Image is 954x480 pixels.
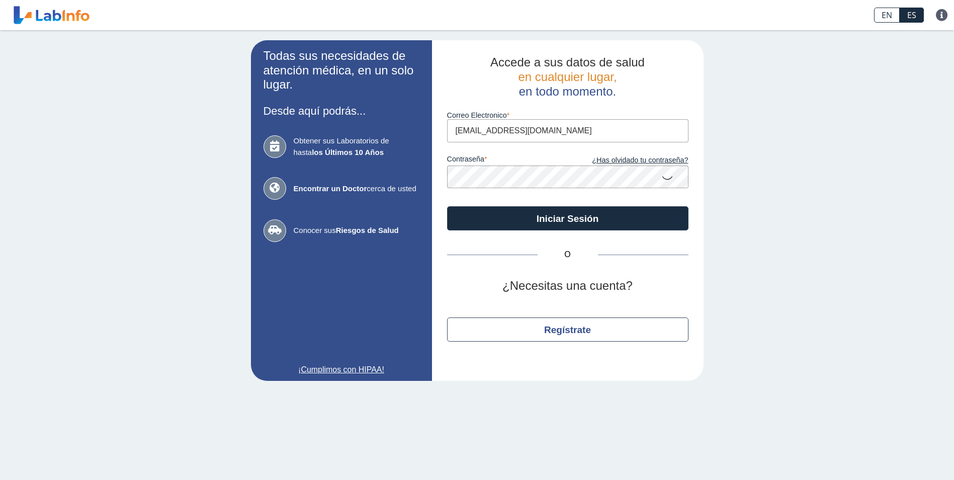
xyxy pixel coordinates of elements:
span: en cualquier lugar, [518,70,617,84]
a: ES [900,8,924,23]
span: Accede a sus datos de salud [490,55,645,69]
a: ¡Cumplimos con HIPAA! [264,364,419,376]
h2: ¿Necesitas una cuenta? [447,279,688,293]
a: EN [874,8,900,23]
label: Correo Electronico [447,111,688,119]
button: Regístrate [447,317,688,342]
h2: Todas sus necesidades de atención médica, en un solo lugar. [264,49,419,92]
span: en todo momento. [519,85,616,98]
b: los Últimos 10 Años [312,148,384,156]
a: ¿Has olvidado tu contraseña? [568,155,688,166]
span: cerca de usted [294,183,419,195]
span: Obtener sus Laboratorios de hasta [294,135,419,158]
b: Encontrar un Doctor [294,184,367,193]
span: Conocer sus [294,225,419,236]
span: O [538,249,598,261]
h3: Desde aquí podrás... [264,105,419,117]
label: contraseña [447,155,568,166]
b: Riesgos de Salud [336,226,399,234]
button: Iniciar Sesión [447,206,688,230]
